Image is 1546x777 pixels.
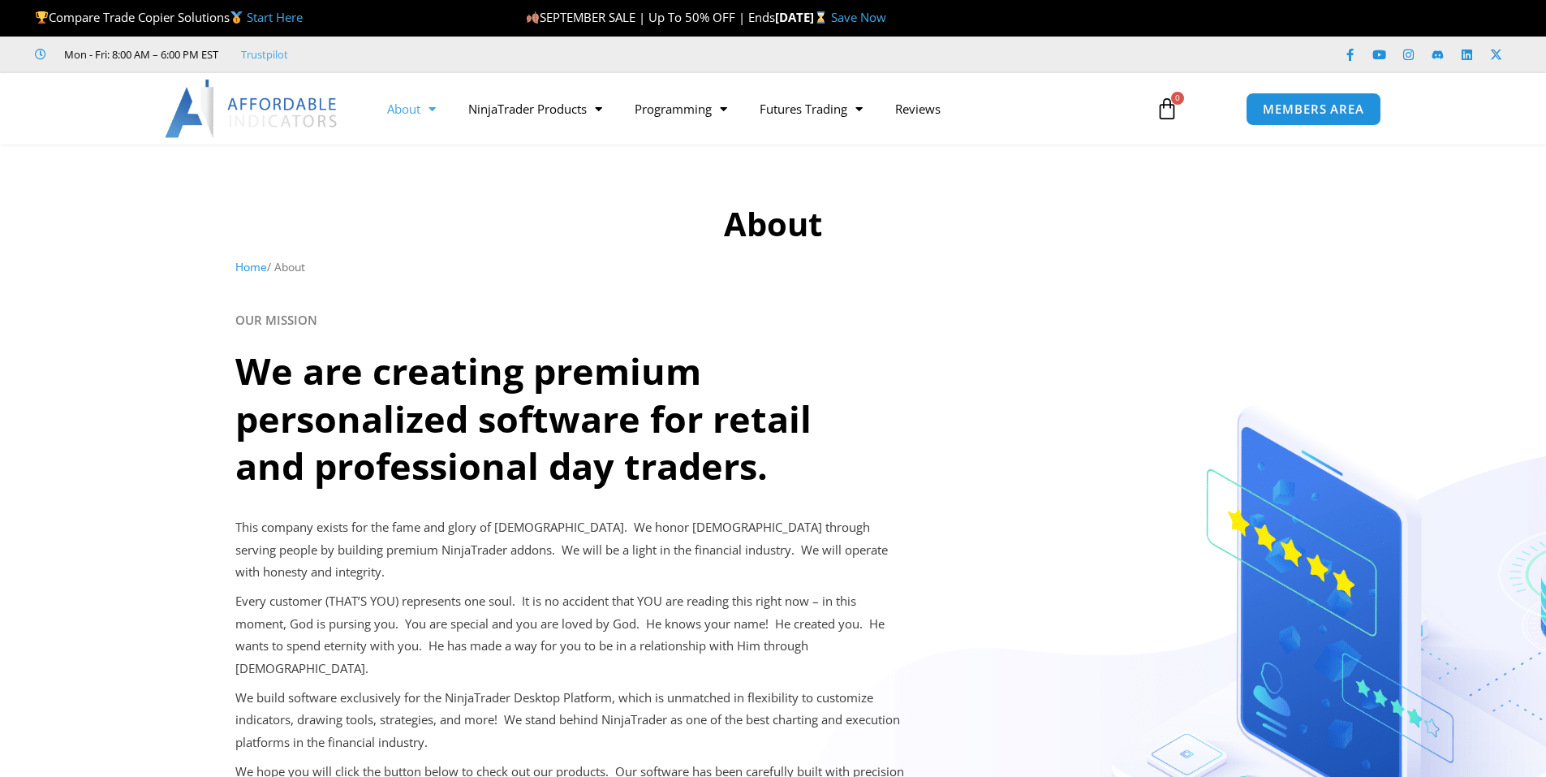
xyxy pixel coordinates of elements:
[743,90,879,127] a: Futures Trading
[527,11,539,24] img: 🍂
[230,11,243,24] img: 🥇
[235,259,267,274] a: Home
[1131,85,1203,132] a: 0
[775,9,831,25] strong: [DATE]
[235,313,1311,328] h6: OUR MISSION
[235,347,881,490] h2: We are creating premium personalized software for retail and professional day traders.
[235,257,1311,278] nav: Breadcrumb
[1171,92,1184,105] span: 0
[1246,93,1381,126] a: MEMBERS AREA
[1263,103,1364,115] span: MEMBERS AREA
[371,90,1137,127] nav: Menu
[235,516,905,585] p: This company exists for the fame and glory of [DEMOGRAPHIC_DATA]. We honor [DEMOGRAPHIC_DATA] thr...
[371,90,452,127] a: About
[879,90,957,127] a: Reviews
[452,90,618,127] a: NinjaTrader Products
[36,11,48,24] img: 🏆
[815,11,827,24] img: ⌛
[165,80,339,138] img: LogoAI | Affordable Indicators – NinjaTrader
[60,45,218,64] span: Mon - Fri: 8:00 AM – 6:00 PM EST
[247,9,303,25] a: Start Here
[618,90,743,127] a: Programming
[235,590,905,680] p: Every customer (THAT’S YOU) represents one soul. It is no accident that YOU are reading this righ...
[35,9,303,25] span: Compare Trade Copier Solutions
[235,201,1311,247] h1: About
[235,687,905,755] p: We build software exclusively for the NinjaTrader Desktop Platform, which is unmatched in flexibi...
[526,9,775,25] span: SEPTEMBER SALE | Up To 50% OFF | Ends
[241,45,288,64] a: Trustpilot
[831,9,886,25] a: Save Now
